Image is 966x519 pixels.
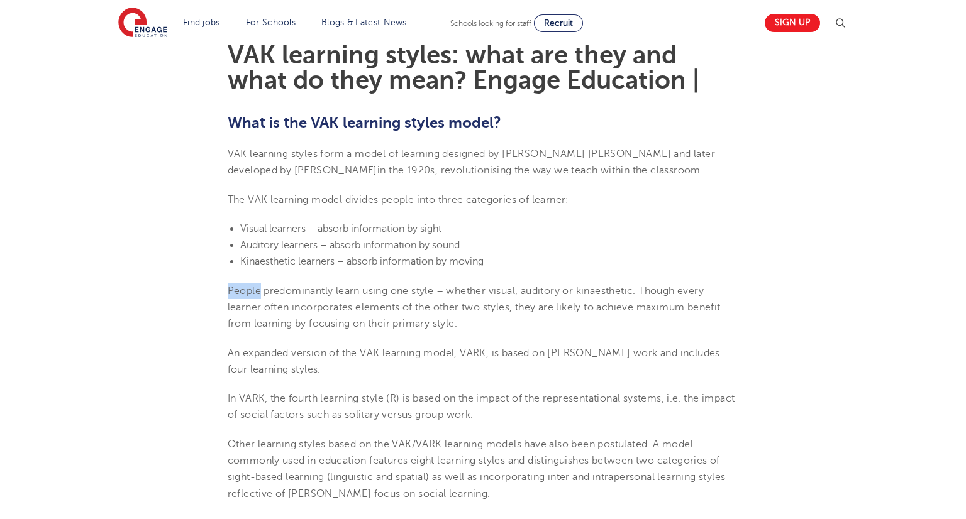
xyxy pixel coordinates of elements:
span: Auditory learners – absorb information by sound [240,239,460,251]
a: For Schools [246,18,296,27]
span: Recruit [544,18,573,28]
a: Find jobs [183,18,220,27]
span: VAK learning styles form a model of learning designed by [PERSON_NAME] [PERSON_NAME] and later de... [228,148,716,176]
span: In VARK, the fourth learning style (R) is based on the impact of the representational systems, i.... [228,393,735,420]
h1: VAK learning styles: what are they and what do they mean? Engage Education | [228,43,739,93]
span: in the 1920s, revolutionising the way we teach within the classroom. [377,165,703,176]
b: What is the VAK learning styles model? [228,114,501,131]
a: Recruit [534,14,583,32]
span: An expanded version of the VAK learning model, VARK, is based on [PERSON_NAME] work and includes ... [228,347,720,375]
span: Kinaesthetic learners – absorb information by moving [240,256,484,267]
span: Schools looking for staff [450,19,531,28]
a: Sign up [765,14,820,32]
span: The VAK learning model divides people into three categories of learner: [228,194,569,205]
span: Other learning styles based on the VAK/VARK learning models have also been postulated. A model co... [228,439,726,500]
span: People predominantly learn using one style – whether visual, auditory or kinaesthetic. Though eve... [228,285,721,330]
img: Engage Education [118,8,167,39]
span: Visual learners – absorb information by sight [240,223,441,234]
a: Blogs & Latest News [321,18,407,27]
